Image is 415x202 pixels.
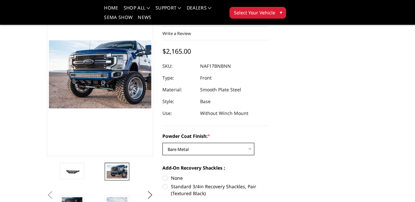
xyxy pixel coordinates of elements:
a: Home [104,6,118,15]
a: Write a Review [162,30,191,36]
a: shop all [124,6,150,15]
dt: SKU: [162,60,195,72]
span: Select Your Vehicle [234,9,275,16]
dt: Style: [162,96,195,107]
label: Powder Coat Finish: [162,133,269,139]
dd: Front [200,72,212,84]
img: 2017-2022 Ford F250-350 - Freedom Series - Base Front Bumper (non-winch) [107,165,127,178]
label: Standard 3/4in Recovery Shackles, Pair (Textured Black) [162,183,269,197]
dd: NAF17BNBNN [200,60,231,72]
label: None [162,174,269,181]
dd: Without Winch Mount [200,107,248,119]
span: ▾ [280,9,282,16]
a: News [138,15,151,25]
dt: Material: [162,84,195,96]
dd: Base [200,96,211,107]
a: SEMA Show [104,15,133,25]
dd: Smooth Plate Steel [200,84,241,96]
dt: Use: [162,107,195,119]
button: Select Your Vehicle [229,7,286,19]
a: Support [156,6,181,15]
button: Previous [45,190,55,200]
span: $2,165.00 [162,47,191,56]
a: Dealers [187,6,212,15]
img: 2017-2022 Ford F250-350 - Freedom Series - Base Front Bumper (non-winch) [62,166,82,176]
dt: Type: [162,72,195,84]
button: Next [145,190,155,200]
label: Add-On Recovery Shackles : [162,164,269,171]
